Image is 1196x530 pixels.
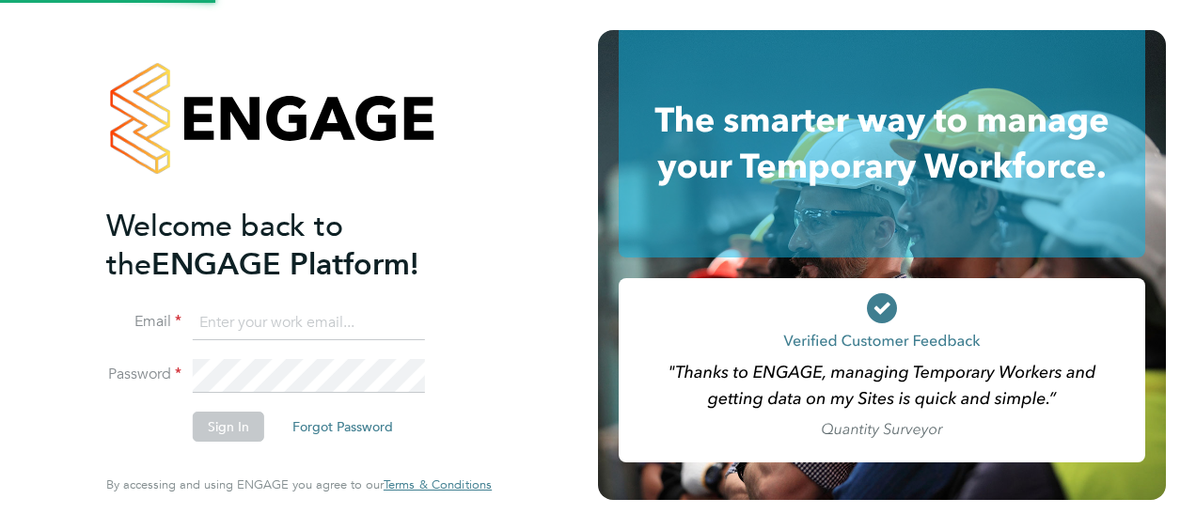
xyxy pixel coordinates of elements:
span: By accessing and using ENGAGE you agree to our [106,476,492,492]
span: Welcome back to the [106,208,343,283]
label: Password [106,365,181,384]
button: Sign In [193,412,264,442]
h2: ENGAGE Platform! [106,207,473,284]
input: Enter your work email... [193,306,425,340]
label: Email [106,312,181,332]
a: Terms & Conditions [384,477,492,492]
button: Forgot Password [277,412,408,442]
